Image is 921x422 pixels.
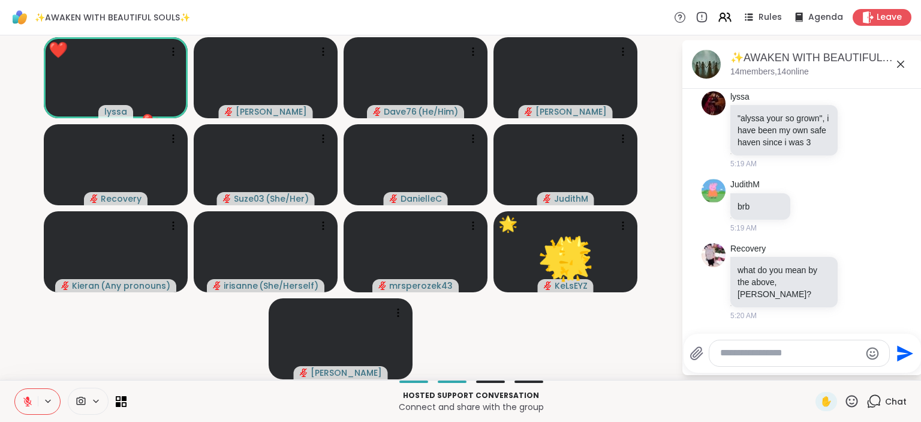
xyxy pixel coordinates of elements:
p: brb [738,200,783,213]
button: 🌟 [541,217,609,284]
span: audio-muted [213,282,221,290]
span: lyssa [104,106,127,118]
span: audio-muted [543,194,552,203]
span: ✨AWAKEN WITH BEAUTIFUL SOULS✨ [35,11,190,23]
span: Agenda [808,11,843,23]
span: audio-muted [300,369,308,377]
button: 🌟 [541,222,606,286]
span: Chat [885,396,907,408]
div: 🌟 [498,213,517,236]
span: DanielleC [401,193,442,205]
span: ( She/Herself ) [259,280,318,292]
span: audio-muted [223,194,231,203]
span: audio-muted [373,107,381,116]
button: Send [890,340,917,367]
span: JudithM [554,193,588,205]
span: audio-muted [525,107,533,116]
span: Recovery [101,193,142,205]
p: what do you mean by the above, [PERSON_NAME]? [738,264,830,300]
img: https://sharewell-space-live.sfo3.digitaloceanspaces.com/user-generated/c703a1d2-29a7-4d77-aef4-3... [702,243,726,267]
span: [PERSON_NAME] [311,367,382,379]
span: audio-muted [390,194,398,203]
span: Kieran [72,280,100,292]
span: ( She/Her ) [266,193,309,205]
img: https://sharewell-space-live.sfo3.digitaloceanspaces.com/user-generated/8de16453-1143-4f96-9d1c-7... [702,179,726,203]
a: JudithM [730,179,760,191]
div: ❤️ [49,38,68,62]
img: ✨AWAKEN WITH BEAUTIFUL SOULS✨, Oct 13 [692,50,721,79]
span: ✋ [820,394,832,409]
button: Emoji picker [865,346,880,361]
span: mrsperozek43 [389,280,453,292]
p: "alyssa your so grown", i have been my own safe haven since i was 3 [738,112,830,148]
textarea: Type your message [720,347,860,360]
p: Connect and share with the group [134,401,808,413]
img: ShareWell Logomark [10,7,30,28]
span: Rules [759,11,782,23]
span: ( He/Him ) [418,106,458,118]
span: [PERSON_NAME] [236,106,307,118]
span: audio-muted [61,282,70,290]
span: audio-muted [378,282,387,290]
span: audio-muted [90,194,98,203]
img: https://sharewell-space-live.sfo3.digitaloceanspaces.com/user-generated/5ec7d22b-bff4-42bd-9ffa-4... [702,91,726,115]
span: Suze03 [234,193,264,205]
p: 14 members, 14 online [730,66,809,78]
a: lyssa [730,91,750,103]
div: ✨AWAKEN WITH BEAUTIFUL SOULS✨, [DATE] [730,50,913,65]
span: Dave76 [384,106,417,118]
span: Leave [877,11,902,23]
a: Recovery [730,243,766,255]
span: 5:19 AM [730,223,757,234]
span: irisanne [224,280,258,292]
span: ( Any pronouns ) [101,280,170,292]
p: Hosted support conversation [134,390,808,401]
span: [PERSON_NAME] [535,106,607,118]
span: 5:20 AM [730,310,757,321]
span: 5:19 AM [730,158,757,169]
span: audio-muted [225,107,233,116]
